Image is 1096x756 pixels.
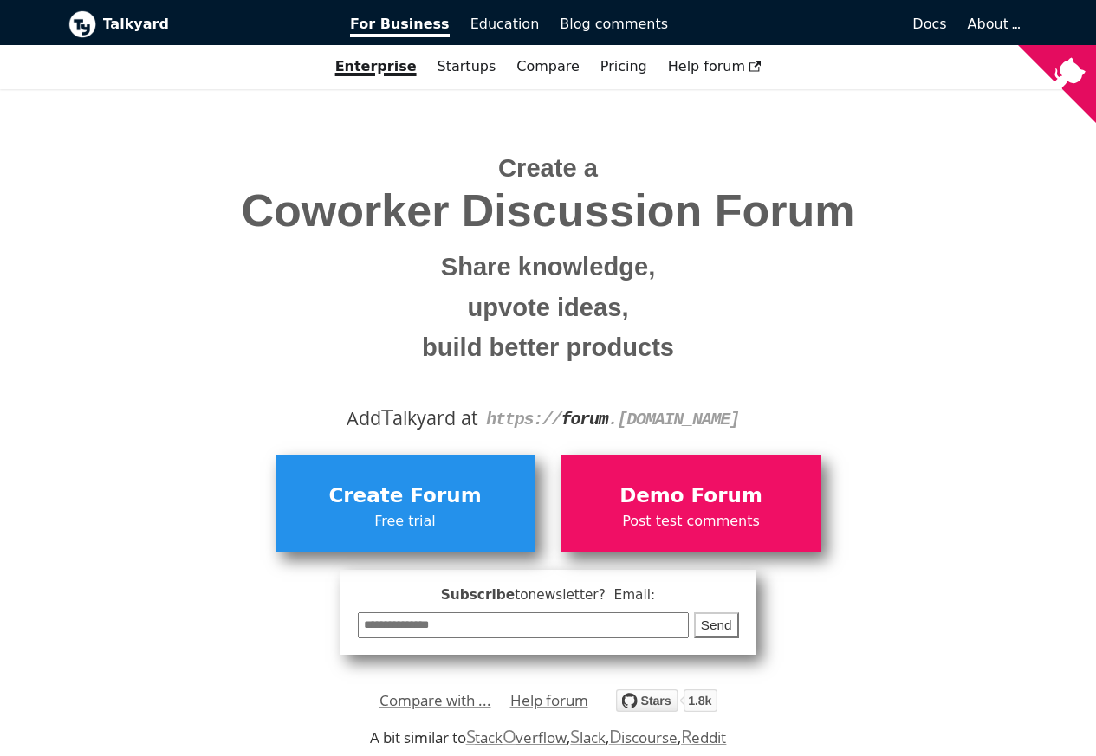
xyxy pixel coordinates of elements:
a: Star debiki/talkyard on GitHub [616,692,717,717]
a: Compare with ... [379,688,491,714]
a: Talkyard logoTalkyard [68,10,327,38]
span: S [570,724,580,748]
a: Slack [570,727,605,747]
a: Demo ForumPost test comments [561,455,821,552]
span: Create a [498,154,598,182]
span: Coworker Discussion Forum [81,186,1015,236]
span: D [609,724,622,748]
span: Free trial [284,510,527,533]
a: Education [460,10,550,39]
span: Demo Forum [570,480,813,513]
span: Education [470,16,540,32]
a: About [968,16,1018,32]
strong: forum [561,410,608,430]
a: Discourse [609,727,678,747]
a: For Business [340,10,460,39]
a: Docs [678,10,957,39]
small: upvote ideas, [81,288,1015,328]
span: to newsletter ? Email: [515,587,655,603]
a: StackOverflow [466,727,567,747]
span: Docs [912,16,946,32]
span: For Business [350,16,450,37]
span: Help forum [668,58,762,74]
a: Enterprise [325,52,427,81]
img: Talkyard logo [68,10,96,38]
button: Send [694,612,739,639]
code: https:// . [DOMAIN_NAME] [486,410,739,430]
a: Compare [516,58,580,74]
a: Reddit [681,727,726,747]
a: Pricing [590,52,658,81]
b: Talkyard [103,13,327,36]
span: O [503,724,516,748]
div: Add alkyard at [81,404,1015,433]
span: Blog comments [560,16,668,32]
span: T [381,401,393,432]
span: Create Forum [284,480,527,513]
small: build better products [81,327,1015,368]
small: Share knowledge, [81,247,1015,288]
a: Help forum [658,52,772,81]
a: Help forum [510,688,588,714]
span: S [466,724,476,748]
span: Post test comments [570,510,813,533]
a: Blog comments [549,10,678,39]
a: Create ForumFree trial [276,455,535,552]
span: R [681,724,692,748]
img: talkyard.svg [616,689,717,712]
span: Subscribe [358,585,739,606]
a: Startups [427,52,507,81]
